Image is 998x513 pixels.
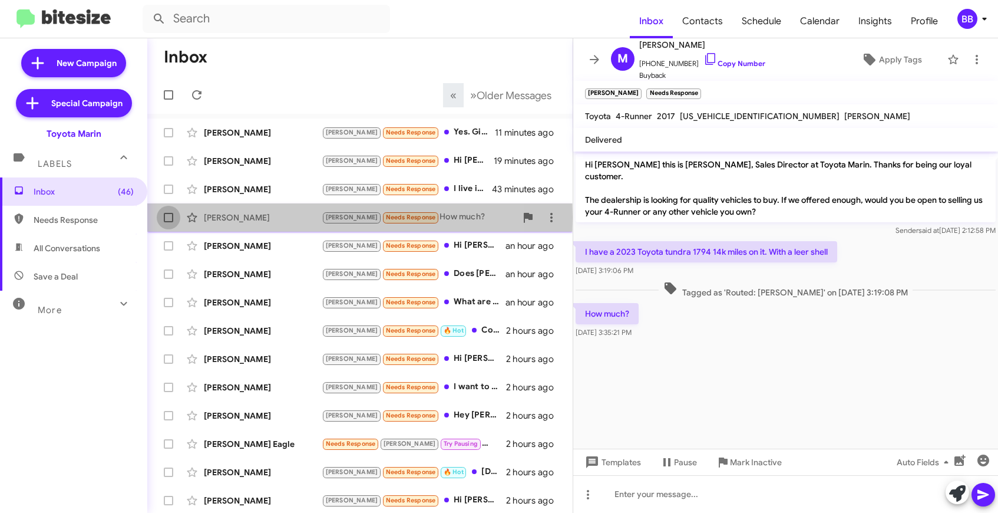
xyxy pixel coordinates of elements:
span: Profile [901,4,947,38]
span: All Conversations [34,242,100,254]
span: Needs Response [326,440,376,448]
div: [PERSON_NAME] [204,268,322,280]
span: Sender [DATE] 2:12:58 PM [895,226,996,235]
span: 🔥 Hot [444,327,464,334]
div: [PERSON_NAME] [204,410,322,422]
nav: Page navigation example [444,83,559,107]
div: 2 hours ago [506,382,563,393]
small: Needs Response [646,88,700,99]
span: Needs Response [386,242,436,249]
span: « [450,88,457,103]
span: Save a Deal [34,271,78,282]
span: [PHONE_NUMBER] [639,52,765,70]
div: BB [957,9,977,29]
span: Needs Response [34,214,134,226]
span: Needs Response [386,129,436,136]
div: [PERSON_NAME] [204,127,322,139]
span: Needs Response [386,412,436,419]
span: Apply Tags [879,49,922,70]
div: [PERSON_NAME] Eagle [204,438,322,450]
span: [US_VEHICLE_IDENTIFICATION_NUMBER] [680,111,840,121]
span: Inbox [34,186,134,198]
div: [PERSON_NAME] [204,297,322,308]
div: Toyota Marin [47,128,101,140]
div: [PERSON_NAME] [204,155,322,167]
span: Needs Response [386,327,436,334]
span: [PERSON_NAME] [326,242,378,249]
span: [PERSON_NAME] [384,440,436,448]
div: Yes. Give me 25k. For my 2016 and you got a deal [322,126,495,139]
span: Inbox [630,4,673,38]
span: said at [918,226,939,235]
span: Needs Response [386,496,436,504]
span: [PERSON_NAME] [326,129,378,136]
div: [PERSON_NAME] [204,183,322,195]
p: How much? [576,303,639,324]
span: [PERSON_NAME] [326,185,378,193]
button: Mark Inactive [706,452,791,473]
p: Hi [PERSON_NAME] this is [PERSON_NAME], Sales Director at Toyota Marin. Thanks for being our loya... [576,154,996,222]
span: [PERSON_NAME] [326,383,378,391]
span: Auto Fields [897,452,953,473]
a: Insights [849,4,901,38]
span: More [38,305,62,315]
div: Corolla [322,324,506,337]
span: [PERSON_NAME] [326,157,378,165]
span: Tagged as 'Routed: [PERSON_NAME]' on [DATE] 3:19:08 PM [659,281,913,298]
span: [PERSON_NAME] [326,468,378,476]
span: [PERSON_NAME] [326,496,378,504]
span: Needs Response [386,270,436,278]
span: Older Messages [477,89,551,102]
div: Hi [PERSON_NAME], I was only briefly curious in getting a quote. I've changed my mind, and I woul... [322,239,505,252]
div: [PERSON_NAME] [204,382,322,393]
span: Pause [674,452,697,473]
span: Needs Response [386,213,436,221]
button: Auto Fields [887,452,963,473]
button: BB [947,9,985,29]
span: [PERSON_NAME] [639,38,765,52]
div: What are your current deals on tacomas? [322,295,505,309]
button: Next [463,83,559,107]
div: 2 hours ago [506,325,563,337]
span: Try Pausing [444,440,478,448]
div: [PERSON_NAME] [204,495,322,507]
span: [PERSON_NAME] [326,298,378,306]
span: Mark Inactive [730,452,782,473]
span: Needs Response [386,185,436,193]
a: Special Campaign [16,89,132,117]
div: Does [PERSON_NAME] still work there. What is his schedule [322,267,505,281]
span: Needs Response [386,383,436,391]
div: [PERSON_NAME] [204,466,322,478]
h1: Inbox [164,48,207,67]
span: [DATE] 3:35:21 PM [576,328,632,337]
button: Templates [573,452,650,473]
span: Needs Response [386,298,436,306]
span: [PERSON_NAME] [326,327,378,334]
span: [PERSON_NAME] [326,412,378,419]
div: 2 hours ago [506,438,563,450]
a: Copy Number [703,59,765,68]
span: Templates [583,452,641,473]
div: [PERSON_NAME] [204,212,322,223]
div: an hour ago [505,268,563,280]
span: 🔥 Hot [444,468,464,476]
button: Previous [443,83,464,107]
div: [DATE] [322,465,506,479]
button: Apply Tags [841,49,941,70]
a: Calendar [791,4,849,38]
div: How much? [322,211,516,224]
div: an hour ago [505,240,563,252]
div: I live in [US_STATE] currently! [322,182,493,196]
span: [PERSON_NAME] [326,270,378,278]
div: [PERSON_NAME] [204,240,322,252]
p: I have a 2023 Toyota tundra 1794 14k miles on it. With a leer shell [576,241,837,262]
div: Hey [PERSON_NAME] yes I would be interested in trading it in [322,409,506,422]
span: [DATE] 3:19:06 PM [576,266,633,275]
span: Needs Response [386,468,436,476]
div: [PERSON_NAME] [204,325,322,337]
span: 2017 [657,111,675,121]
div: an hour ago [505,297,563,308]
span: (46) [118,186,134,198]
